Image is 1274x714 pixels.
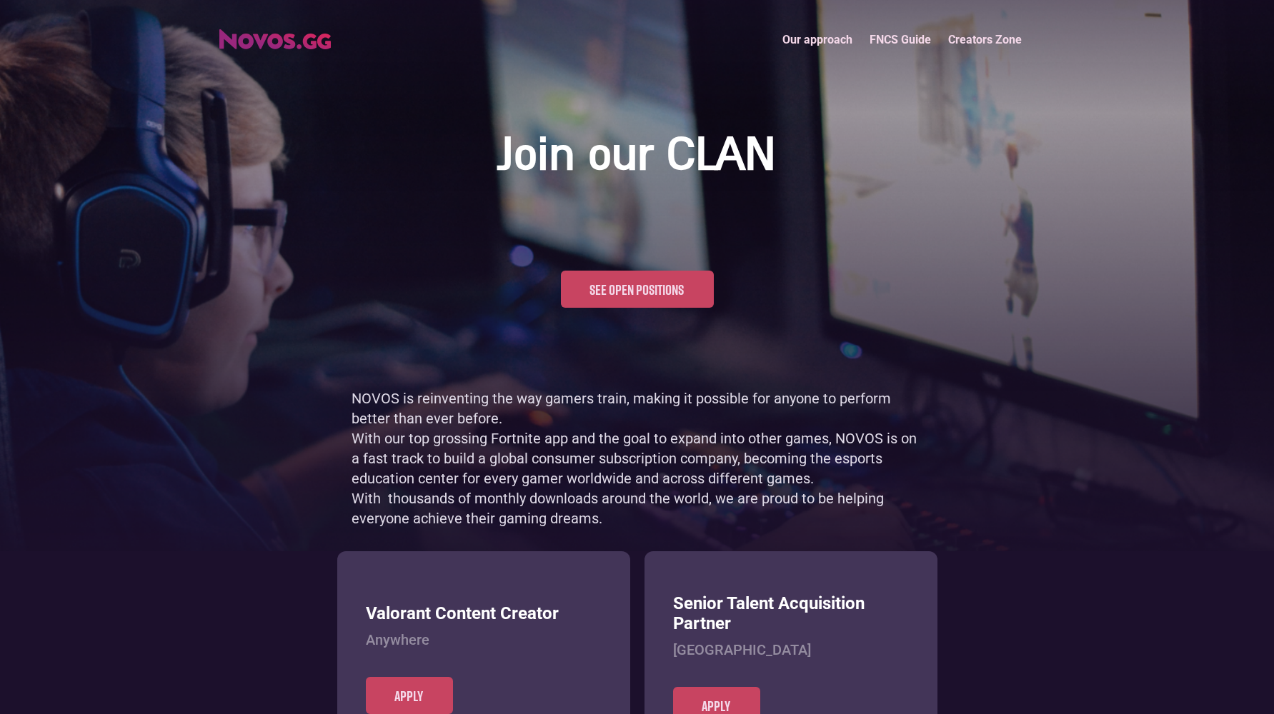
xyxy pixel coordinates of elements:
h3: Senior Talent Acquisition Partner [673,593,909,635]
p: NOVOS is reinventing the way gamers train, making it possible for anyone to perform better than e... [352,388,923,528]
a: Our approach [774,24,861,55]
a: FNCS Guide [861,24,940,55]
a: Senior Talent Acquisition Partner[GEOGRAPHIC_DATA] [673,593,909,688]
h4: [GEOGRAPHIC_DATA] [673,641,909,658]
h3: Valorant Content Creator [366,603,602,624]
a: Creators Zone [940,24,1030,55]
a: Valorant Content CreatorAnywhere [366,603,602,677]
a: See open positions [561,271,714,308]
a: Apply [366,677,453,714]
h4: Anywhere [366,631,602,648]
h1: Join our CLAN [499,129,776,185]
